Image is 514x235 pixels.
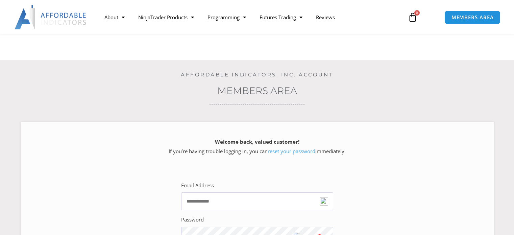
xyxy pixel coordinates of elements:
[98,9,131,25] a: About
[398,7,427,27] a: 0
[320,197,328,206] img: npw-badge-icon.svg
[98,9,401,25] nav: Menu
[444,10,501,24] a: MEMBERS AREA
[32,137,482,156] p: If you’re having trouble logging in, you can immediately.
[131,9,201,25] a: NinjaTrader Products
[309,9,342,25] a: Reviews
[217,85,297,96] a: Members Area
[451,15,494,20] span: MEMBERS AREA
[181,215,204,225] label: Password
[181,71,333,78] a: Affordable Indicators, Inc. Account
[215,138,299,145] strong: Welcome back, valued customer!
[201,9,253,25] a: Programming
[253,9,309,25] a: Futures Trading
[15,5,87,29] img: LogoAI | Affordable Indicators – NinjaTrader
[181,181,214,190] label: Email Address
[414,10,420,16] span: 0
[268,148,315,155] a: reset your password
